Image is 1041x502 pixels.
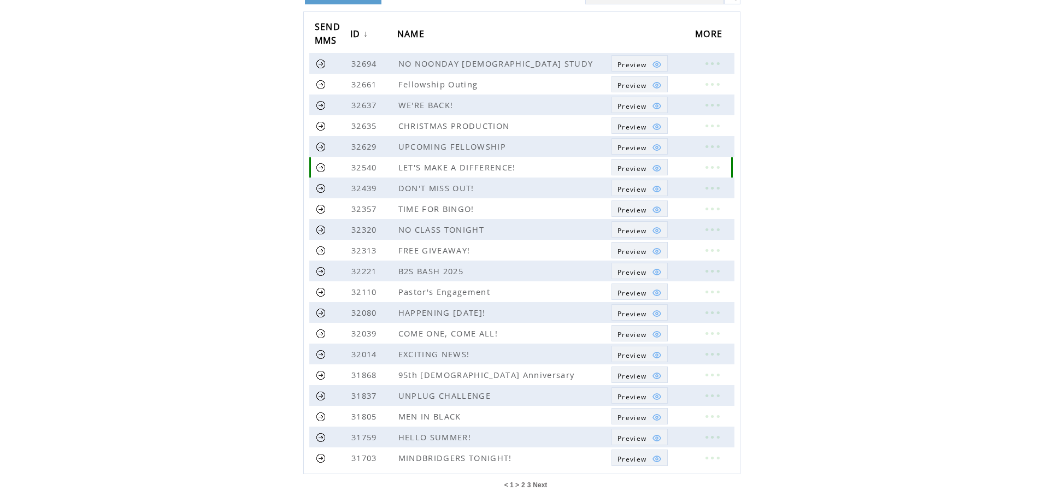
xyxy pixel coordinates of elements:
[398,307,489,318] span: HAPPENING [DATE]!
[398,162,519,173] span: LET'S MAKE A DIFFERENCE!
[397,25,430,45] a: NAME
[398,203,477,214] span: TIME FOR BINGO!
[351,265,380,276] span: 32221
[617,143,646,152] span: Show MMS preview
[617,351,646,360] span: Show MMS preview
[611,284,668,300] a: Preview
[351,307,380,318] span: 32080
[398,369,578,380] span: 95th [DEMOGRAPHIC_DATA] Anniversary
[611,304,668,321] a: Preview
[398,432,474,442] span: HELLO SUMMER!
[611,97,668,113] a: Preview
[617,454,646,464] span: Show MMS preview
[398,58,596,69] span: NO NOONDAY [DEMOGRAPHIC_DATA] STUDY
[351,182,380,193] span: 32439
[652,392,662,401] img: eye.png
[617,164,646,173] span: Show MMS preview
[398,286,493,297] span: Pastor's Engagement
[617,330,646,339] span: Show MMS preview
[351,328,380,339] span: 32039
[398,328,501,339] span: COME ONE, COME ALL!
[351,99,380,110] span: 32637
[351,432,380,442] span: 31759
[611,180,668,196] a: Preview
[611,367,668,383] a: Preview
[351,141,380,152] span: 32629
[652,267,662,277] img: eye.png
[397,25,427,45] span: NAME
[351,162,380,173] span: 32540
[398,79,481,90] span: Fellowship Outing
[611,387,668,404] a: Preview
[398,349,473,359] span: EXCITING NEWS!
[398,411,464,422] span: MEN IN BLACK
[617,226,646,235] span: Show MMS preview
[652,205,662,215] img: eye.png
[652,101,662,111] img: eye.png
[611,263,668,279] a: Preview
[617,309,646,318] span: Show MMS preview
[652,246,662,256] img: eye.png
[617,371,646,381] span: Show MMS preview
[351,203,380,214] span: 32357
[652,80,662,90] img: eye.png
[695,25,725,45] span: MORE
[617,122,646,132] span: Show MMS preview
[398,120,513,131] span: CHRISTMAS PRODUCTION
[617,268,646,277] span: Show MMS preview
[611,138,668,155] a: Preview
[611,200,668,217] a: Preview
[611,221,668,238] a: Preview
[351,224,380,235] span: 32320
[504,481,519,489] span: < 1 >
[617,413,646,422] span: Show MMS preview
[652,184,662,194] img: eye.png
[315,18,340,52] span: SEND MMS
[351,452,380,463] span: 31703
[611,408,668,424] a: Preview
[652,350,662,360] img: eye.png
[611,450,668,466] a: Preview
[351,58,380,69] span: 32694
[652,143,662,152] img: eye.png
[351,411,380,422] span: 31805
[617,205,646,215] span: Show MMS preview
[398,224,487,235] span: NO CLASS TONIGHT
[611,117,668,134] a: Preview
[652,122,662,132] img: eye.png
[398,452,515,463] span: MINDBRIDGERS TONIGHT!
[652,226,662,235] img: eye.png
[652,371,662,381] img: eye.png
[611,159,668,175] a: Preview
[611,242,668,258] a: Preview
[351,349,380,359] span: 32014
[527,481,531,489] a: 3
[652,412,662,422] img: eye.png
[351,390,380,401] span: 31837
[617,60,646,69] span: Show MMS preview
[652,329,662,339] img: eye.png
[398,390,493,401] span: UNPLUG CHALLENGE
[350,25,363,45] span: ID
[617,247,646,256] span: Show MMS preview
[351,79,380,90] span: 32661
[398,265,466,276] span: B2S BASH 2025
[652,288,662,298] img: eye.png
[611,429,668,445] a: Preview
[351,369,380,380] span: 31868
[652,454,662,464] img: eye.png
[351,245,380,256] span: 32313
[652,433,662,443] img: eye.png
[611,76,668,92] a: Preview
[398,245,473,256] span: FREE GIVEAWAY!
[521,481,525,489] a: 2
[617,288,646,298] span: Show MMS preview
[652,309,662,318] img: eye.png
[611,55,668,72] a: Preview
[350,25,371,45] a: ID↓
[351,120,380,131] span: 32635
[398,182,477,193] span: DON'T MISS OUT!
[398,99,456,110] span: WE'RE BACK!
